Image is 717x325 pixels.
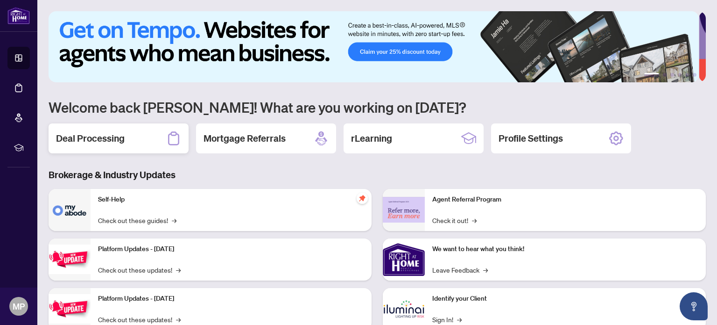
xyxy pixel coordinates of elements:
[204,132,286,145] h2: Mortgage Referrals
[472,215,477,225] span: →
[176,265,181,275] span: →
[678,73,682,77] button: 4
[98,195,364,205] p: Self-Help
[49,168,706,181] h3: Brokerage & Industry Updates
[499,132,563,145] h2: Profile Settings
[432,244,698,254] p: We want to hear what you think!
[351,132,392,145] h2: rLearning
[685,73,689,77] button: 5
[49,189,91,231] img: Self-Help
[98,244,364,254] p: Platform Updates - [DATE]
[432,265,488,275] a: Leave Feedback→
[49,294,91,324] img: Platform Updates - July 8, 2025
[432,215,477,225] a: Check it out!→
[56,132,125,145] h2: Deal Processing
[49,245,91,274] img: Platform Updates - July 21, 2025
[357,193,368,204] span: pushpin
[176,314,181,325] span: →
[457,314,462,325] span: →
[98,265,181,275] a: Check out these updates!→
[663,73,667,77] button: 2
[432,314,462,325] a: Sign In!→
[644,73,659,77] button: 1
[383,238,425,281] img: We want to hear what you think!
[383,197,425,223] img: Agent Referral Program
[13,300,25,313] span: MP
[49,11,699,82] img: Slide 0
[7,7,30,24] img: logo
[483,265,488,275] span: →
[693,73,696,77] button: 6
[680,292,708,320] button: Open asap
[49,98,706,116] h1: Welcome back [PERSON_NAME]! What are you working on [DATE]?
[670,73,674,77] button: 3
[172,215,176,225] span: →
[98,314,181,325] a: Check out these updates!→
[98,215,176,225] a: Check out these guides!→
[432,195,698,205] p: Agent Referral Program
[432,294,698,304] p: Identify your Client
[98,294,364,304] p: Platform Updates - [DATE]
